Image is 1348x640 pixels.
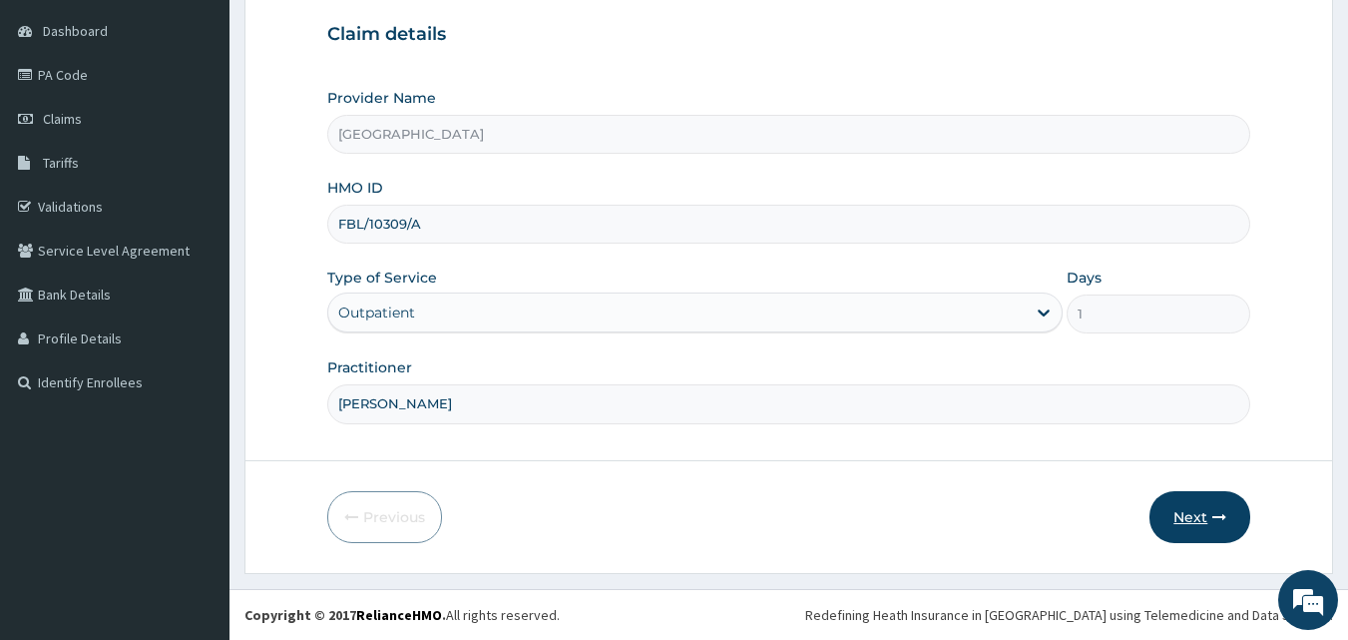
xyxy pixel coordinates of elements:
[244,606,446,624] strong: Copyright © 2017 .
[43,22,108,40] span: Dashboard
[327,357,412,377] label: Practitioner
[116,193,275,394] span: We're online!
[37,100,81,150] img: d_794563401_company_1708531726252_794563401
[43,110,82,128] span: Claims
[327,88,436,108] label: Provider Name
[327,10,375,58] div: Minimize live chat window
[327,491,442,543] button: Previous
[10,427,380,497] textarea: Type your message and hit 'Enter'
[327,384,1251,423] input: Enter Name
[327,268,437,288] label: Type of Service
[805,605,1333,625] div: Redefining Heath Insurance in [GEOGRAPHIC_DATA] using Telemedicine and Data Science!
[356,606,442,624] a: RelianceHMO
[338,303,415,322] div: Outpatient
[1067,268,1102,288] label: Days
[1149,491,1250,543] button: Next
[229,589,1348,640] footer: All rights reserved.
[104,112,335,138] div: Chat with us now
[327,178,383,198] label: HMO ID
[327,205,1251,244] input: Enter HMO ID
[327,24,1251,46] h3: Claim details
[43,154,79,172] span: Tariffs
